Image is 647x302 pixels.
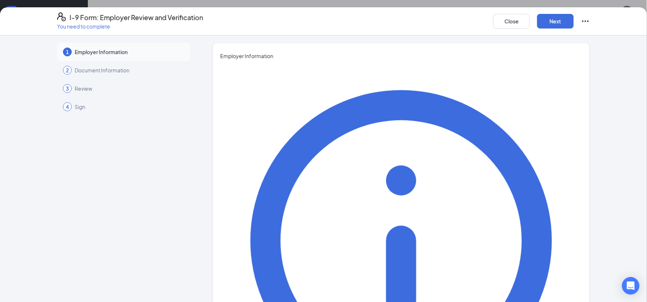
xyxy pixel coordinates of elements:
[537,14,574,29] button: Next
[70,12,203,23] h4: I-9 Form: Employer Review and Verification
[75,103,183,110] span: Sign
[66,103,69,110] span: 4
[581,17,590,26] svg: Ellipses
[75,67,183,74] span: Document Information
[57,23,203,30] p: You need to complete
[66,67,69,74] span: 2
[57,12,66,21] svg: FormI9EVerifyIcon
[75,48,183,56] span: Employer Information
[75,85,183,92] span: Review
[493,14,530,29] button: Close
[66,85,69,92] span: 3
[66,48,69,56] span: 1
[622,277,640,295] div: Open Intercom Messenger
[220,52,582,60] span: Employer Information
